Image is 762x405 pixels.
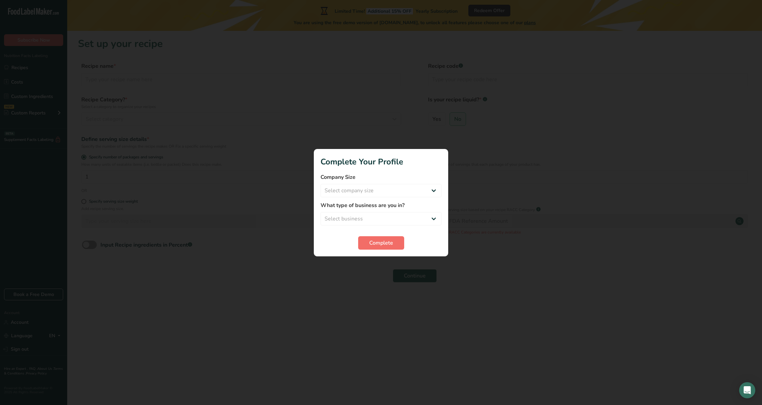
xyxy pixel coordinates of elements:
label: What type of business are you in? [321,201,441,209]
h1: Complete Your Profile [321,156,441,168]
div: Open Intercom Messenger [739,382,755,398]
label: Company Size [321,173,441,181]
button: Complete [358,236,404,250]
span: Complete [369,239,393,247]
